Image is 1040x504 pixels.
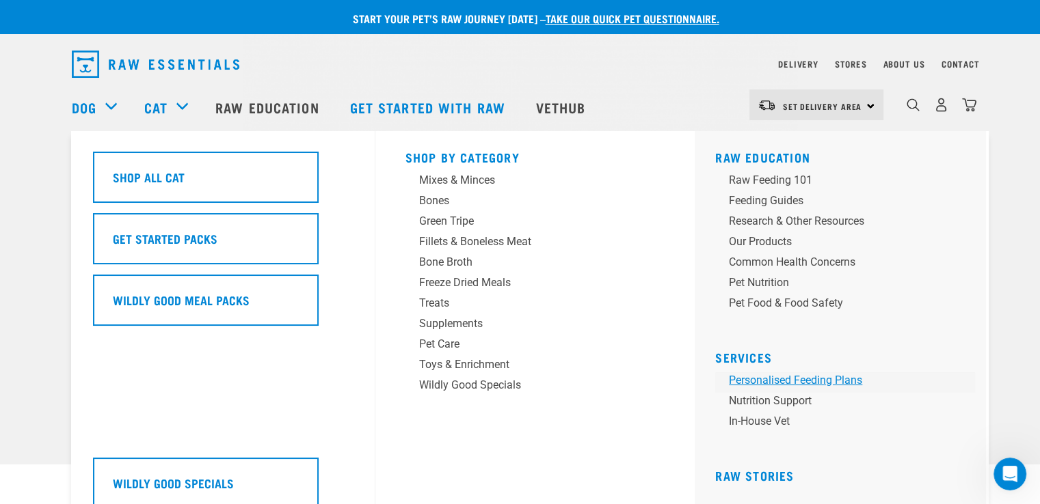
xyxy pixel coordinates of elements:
[419,234,632,250] div: Fillets & Boneless Meat
[113,291,250,309] h5: Wildly Good Meal Packs
[715,193,975,213] a: Feeding Guides
[729,295,942,311] div: Pet Food & Food Safety
[883,61,924,66] a: About Us
[405,172,665,193] a: Mixes & Minces
[783,104,862,109] span: Set Delivery Area
[907,98,920,111] img: home-icon-1@2x.png
[715,213,975,234] a: Research & Other Resources
[835,61,867,66] a: Stores
[419,377,632,393] div: Wildly Good Specials
[715,372,975,393] a: Personalised Feeding Plans
[715,234,975,254] a: Our Products
[715,413,975,434] a: In-house vet
[419,213,632,229] div: Green Tripe
[715,295,975,316] a: Pet Food & Food Safety
[715,472,794,479] a: Raw Stories
[419,172,632,188] div: Mixes & Minces
[715,350,975,361] h5: Services
[113,474,234,492] h5: Wildly Good Specials
[962,98,976,112] img: home-icon@2x.png
[144,97,168,117] a: Cat
[405,336,665,356] a: Pet Care
[61,45,980,83] nav: dropdown navigation
[405,295,665,316] a: Treats
[715,254,975,275] a: Common Health Concerns
[93,213,353,275] a: Get Started Packs
[715,275,975,295] a: Pet Nutrition
[419,275,632,291] div: Freeze Dried Meals
[113,229,217,247] h5: Get Started Packs
[729,213,942,229] div: Research & Other Resources
[405,356,665,377] a: Toys & Enrichment
[715,154,810,160] a: Raw Education
[419,193,632,209] div: Bones
[419,254,632,270] div: Bone Broth
[715,172,975,193] a: Raw Feeding 101
[778,61,818,66] a: Delivery
[405,193,665,213] a: Bones
[405,377,665,397] a: Wildly Good Specials
[419,336,632,352] div: Pet Care
[934,98,948,112] img: user.png
[758,99,776,111] img: van-moving.png
[405,316,665,336] a: Supplements
[405,275,665,295] a: Freeze Dried Meals
[729,172,942,188] div: Raw Feeding 101
[113,168,185,186] h5: Shop All Cat
[729,234,942,250] div: Our Products
[405,234,665,254] a: Fillets & Boneless Meat
[729,254,942,270] div: Common Health Concerns
[405,150,665,161] h5: Shop By Category
[546,15,719,21] a: take our quick pet questionnaire.
[419,316,632,332] div: Supplements
[729,193,942,209] div: Feeding Guides
[942,61,980,66] a: Contact
[72,97,96,117] a: Dog
[405,213,665,234] a: Green Tripe
[729,275,942,291] div: Pet Nutrition
[994,458,1026,490] iframe: Intercom live chat
[405,254,665,275] a: Bone Broth
[93,275,353,336] a: Wildly Good Meal Packs
[522,80,603,135] a: Vethub
[419,295,632,311] div: Treats
[202,80,336,135] a: Raw Education
[93,152,353,213] a: Shop All Cat
[72,51,239,78] img: Raw Essentials Logo
[419,356,632,373] div: Toys & Enrichment
[715,393,975,413] a: Nutrition Support
[336,80,522,135] a: Get started with Raw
